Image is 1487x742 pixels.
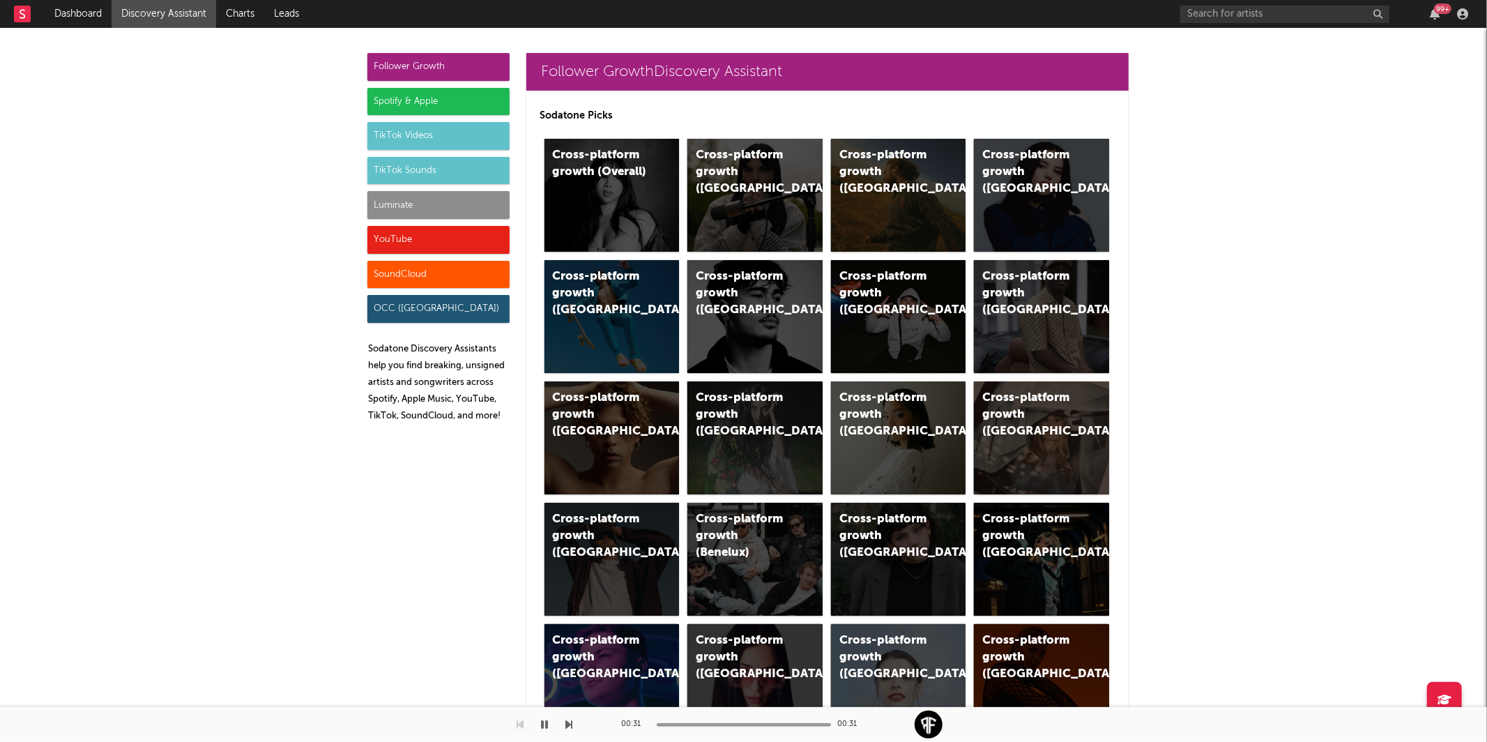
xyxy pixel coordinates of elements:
div: Cross-platform growth ([GEOGRAPHIC_DATA]) [553,390,648,440]
div: TikTok Sounds [367,157,510,185]
a: Cross-platform growth ([GEOGRAPHIC_DATA]) [687,381,823,494]
div: 00:31 [838,716,866,733]
a: Cross-platform growth ([GEOGRAPHIC_DATA]) [687,139,823,252]
div: Cross-platform growth ([GEOGRAPHIC_DATA]) [696,268,791,319]
div: YouTube [367,226,510,254]
div: 00:31 [622,716,650,733]
div: Cross-platform growth ([GEOGRAPHIC_DATA]) [982,390,1077,440]
a: Cross-platform growth ([GEOGRAPHIC_DATA]) [974,139,1109,252]
a: Cross-platform growth ([GEOGRAPHIC_DATA]) [544,624,680,737]
div: Luminate [367,191,510,219]
div: Spotify & Apple [367,88,510,116]
a: Cross-platform growth ([GEOGRAPHIC_DATA]) [974,260,1109,373]
div: Cross-platform growth ([GEOGRAPHIC_DATA]/GSA) [839,268,934,319]
div: Cross-platform growth ([GEOGRAPHIC_DATA]) [696,633,791,683]
p: Sodatone Discovery Assistants help you find breaking, unsigned artists and songwriters across Spo... [369,341,510,425]
div: Cross-platform growth (Overall) [553,147,648,181]
div: Follower Growth [367,53,510,81]
div: Cross-platform growth ([GEOGRAPHIC_DATA]) [839,511,934,561]
a: Cross-platform growth ([GEOGRAPHIC_DATA]) [974,381,1109,494]
div: Cross-platform growth (Benelux) [696,511,791,561]
div: Cross-platform growth ([GEOGRAPHIC_DATA]) [696,390,791,440]
div: Cross-platform growth ([GEOGRAPHIC_DATA]) [839,147,934,197]
div: Cross-platform growth ([GEOGRAPHIC_DATA]) [553,268,648,319]
a: Cross-platform growth (Benelux) [687,503,823,616]
div: Cross-platform growth ([GEOGRAPHIC_DATA]) [982,268,1077,319]
a: Cross-platform growth (Overall) [544,139,680,252]
a: Cross-platform growth ([GEOGRAPHIC_DATA]) [544,381,680,494]
div: Cross-platform growth ([GEOGRAPHIC_DATA]) [696,147,791,197]
div: Cross-platform growth ([GEOGRAPHIC_DATA]) [553,633,648,683]
button: 99+ [1430,8,1440,20]
div: SoundCloud [367,261,510,289]
a: Cross-platform growth ([GEOGRAPHIC_DATA]) [687,260,823,373]
a: Cross-platform growth ([GEOGRAPHIC_DATA]) [831,503,966,616]
a: Cross-platform growth ([GEOGRAPHIC_DATA]) [687,624,823,737]
div: 99 + [1434,3,1451,14]
a: Cross-platform growth ([GEOGRAPHIC_DATA]) [831,624,966,737]
div: Cross-platform growth ([GEOGRAPHIC_DATA]) [982,511,1077,561]
div: Cross-platform growth ([GEOGRAPHIC_DATA]) [982,147,1077,197]
div: TikTok Videos [367,122,510,150]
input: Search for artists [1180,6,1389,23]
div: Cross-platform growth ([GEOGRAPHIC_DATA]) [553,511,648,561]
a: Follower GrowthDiscovery Assistant [526,53,1129,91]
a: Cross-platform growth ([GEOGRAPHIC_DATA]) [974,624,1109,737]
a: Cross-platform growth ([GEOGRAPHIC_DATA]/GSA) [831,260,966,373]
div: Cross-platform growth ([GEOGRAPHIC_DATA]) [839,390,934,440]
a: Cross-platform growth ([GEOGRAPHIC_DATA]) [544,260,680,373]
div: Cross-platform growth ([GEOGRAPHIC_DATA]) [839,633,934,683]
a: Cross-platform growth ([GEOGRAPHIC_DATA]) [544,503,680,616]
div: OCC ([GEOGRAPHIC_DATA]) [367,295,510,323]
a: Cross-platform growth ([GEOGRAPHIC_DATA]) [831,381,966,494]
p: Sodatone Picks [540,107,1115,124]
a: Cross-platform growth ([GEOGRAPHIC_DATA]) [974,503,1109,616]
div: Cross-platform growth ([GEOGRAPHIC_DATA]) [982,633,1077,683]
a: Cross-platform growth ([GEOGRAPHIC_DATA]) [831,139,966,252]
